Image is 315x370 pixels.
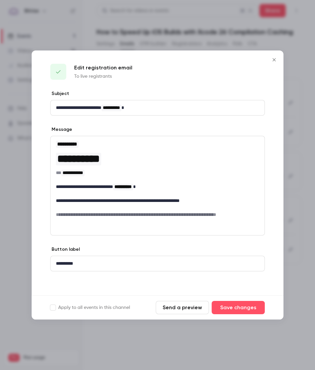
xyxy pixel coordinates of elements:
[156,301,209,314] button: Send a preview
[50,304,130,311] label: Apply to all events in this channel
[51,136,265,222] div: editor
[212,301,265,314] button: Save changes
[267,53,281,66] button: Close
[51,100,265,115] div: editor
[74,73,132,80] p: To live registrants
[50,126,72,133] label: Message
[50,90,69,97] label: Subject
[74,64,132,72] p: Edit registration email
[51,256,265,271] div: editor
[50,246,80,253] label: Button label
